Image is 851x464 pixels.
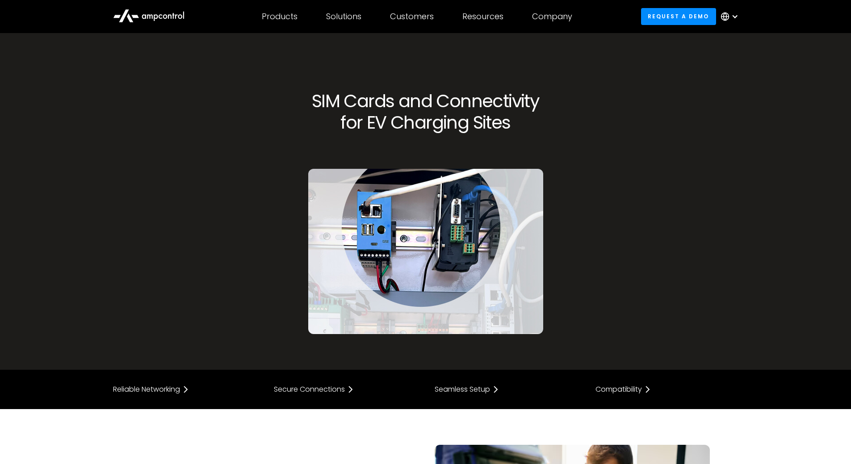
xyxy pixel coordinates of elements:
div: Customers [390,12,434,21]
a: Seamless Setup [435,384,578,395]
div: Company [532,12,572,21]
div: Products [262,12,298,21]
div: Seamless Setup [435,386,490,393]
a: Request a demo [641,8,716,25]
div: Solutions [326,12,361,21]
div: Secure Connections [274,386,345,393]
a: Secure Connections [274,384,417,395]
div: Resources [462,12,503,21]
div: Reliable Networking [113,386,180,393]
a: Reliable Networking [113,384,256,395]
img: Router of EV charging sites [308,169,543,334]
a: Compatibility [595,384,738,395]
h1: SIM Cards and Connectivity for EV Charging Sites [274,90,578,133]
div: Compatibility [595,386,642,393]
